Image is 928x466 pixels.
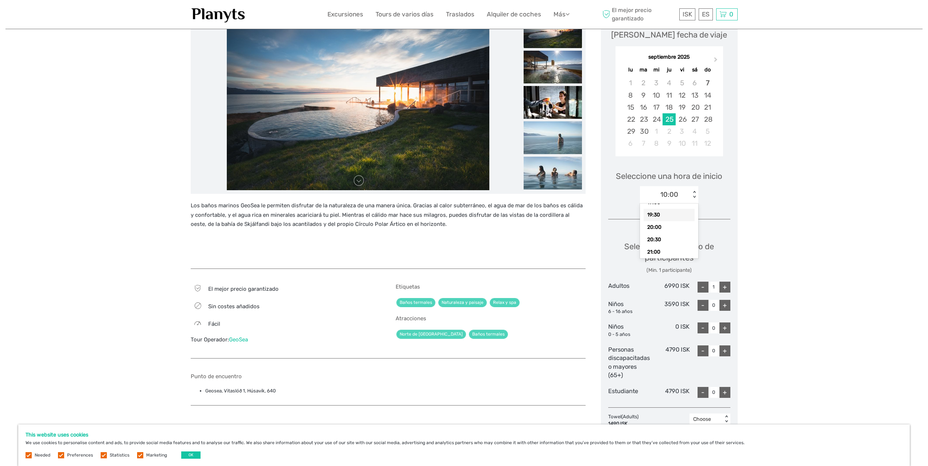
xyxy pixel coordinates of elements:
[608,308,649,315] div: 6 - 16 años
[227,15,489,190] img: 5c3d5a5e45a440cab19cf5ddfb0ccbc7_main_slider.jpeg
[446,9,474,20] a: Traslados
[719,387,730,398] div: +
[18,424,910,466] div: We use cookies to personalise content and ads, to provide social media features and to analyse ou...
[701,137,714,149] div: Choose domingo, 12 de octubre de 2025
[601,6,677,22] span: El mejor precio garantizado
[699,8,713,20] div: ES
[693,416,719,423] div: Choose
[676,89,688,101] div: Choose viernes, 12 de septiembre de 2025
[676,113,688,125] div: Choose viernes, 26 de septiembre de 2025
[719,282,730,293] div: +
[26,432,902,438] h5: This website uses cookies
[650,125,663,137] div: Choose miércoles, 1 de octubre de 2025
[205,387,586,395] li: Geosea, Vitaslóð 1, Húsavík, 640
[688,89,701,101] div: Choose sábado, 13 de septiembre de 2025
[524,15,582,48] img: 5c3d5a5e45a440cab19cf5ddfb0ccbc7_slider_thumbnail.jpeg
[644,234,695,246] div: 20:30
[637,65,650,75] div: ma
[688,101,701,113] div: Choose sábado, 20 de septiembre de 2025
[396,298,435,307] a: Baños termales
[701,101,714,113] div: Choose domingo, 21 de septiembre de 2025
[608,300,649,315] div: Niños
[650,137,663,149] div: Choose miércoles, 8 de octubre de 2025
[676,137,688,149] div: Choose viernes, 10 de octubre de 2025
[35,452,50,458] label: Needed
[110,452,129,458] label: Statistics
[84,11,93,20] button: Open LiveChat chat widget
[208,286,279,292] span: El mejor precio garantizado
[660,190,678,199] div: 10:00
[624,125,637,137] div: Choose lunes, 29 de septiembre de 2025
[396,283,586,290] h5: Etiquetas
[701,113,714,125] div: Choose domingo, 28 de septiembre de 2025
[608,322,649,338] div: Niños
[438,298,487,307] a: Naturaleza y paisaje
[637,125,650,137] div: Choose martes, 30 de septiembre de 2025
[723,415,729,423] div: < >
[608,420,638,427] div: 1490 ISK
[688,77,701,89] div: Not available sábado, 6 de septiembre de 2025
[608,387,649,398] div: Estudiante
[191,5,246,23] img: 1453-555b4ac7-172b-4ae9-927d-298d0724a4f4_logo_small.jpg
[637,113,650,125] div: Choose martes, 23 de septiembre de 2025
[701,77,714,89] div: Choose domingo, 7 de septiembre de 2025
[608,414,642,427] div: Towel (Adults)
[650,89,663,101] div: Choose miércoles, 10 de septiembre de 2025
[608,345,650,380] div: Personas discapacitadas o mayores (65+)
[229,336,248,343] a: GeoSea
[490,298,520,307] a: Relax y spa
[691,191,698,199] div: < >
[650,101,663,113] div: Choose miércoles, 17 de septiembre de 2025
[711,55,722,67] button: Next Month
[624,101,637,113] div: Choose lunes, 15 de septiembre de 2025
[618,77,721,149] div: month 2025-09
[637,101,650,113] div: Choose martes, 16 de septiembre de 2025
[611,29,727,40] div: [PERSON_NAME] fecha de viaje
[663,125,675,137] div: Choose jueves, 2 de octubre de 2025
[650,77,663,89] div: Not available miércoles, 3 de septiembre de 2025
[644,209,695,221] div: 19:30
[649,387,690,398] div: 4790 ISK
[698,322,708,333] div: -
[616,54,723,61] div: septiembre 2025
[624,77,637,89] div: Not available lunes, 1 de septiembre de 2025
[663,65,675,75] div: ju
[663,77,675,89] div: Not available jueves, 4 de septiembre de 2025
[67,452,93,458] label: Preferences
[608,282,649,293] div: Adultos
[524,157,582,189] img: 671913b532924247b141da3602f9fabb_slider_thumbnail.jpeg
[208,321,220,327] span: Fácil
[191,201,586,229] p: Los baños marinos GeoSea le permiten disfrutar de la naturaleza de una manera única. Gracias al c...
[396,315,586,322] h5: Atracciones
[644,221,695,234] div: 20:00
[676,125,688,137] div: Choose viernes, 3 de octubre de 2025
[524,121,582,154] img: a7e4db0a43f14c90b78d5515f1c84100_slider_thumbnail.jpeg
[728,11,734,18] span: 0
[624,65,637,75] div: lu
[676,65,688,75] div: vi
[191,336,381,344] div: Tour Operador:
[688,137,701,149] div: Choose sábado, 11 de octubre de 2025
[624,89,637,101] div: Choose lunes, 8 de septiembre de 2025
[624,113,637,125] div: Choose lunes, 22 de septiembre de 2025
[650,65,663,75] div: mi
[701,65,714,75] div: do
[637,89,650,101] div: Choose martes, 9 de septiembre de 2025
[181,451,201,459] button: OK
[719,345,730,356] div: +
[10,13,82,19] p: We're away right now. Please check back later!
[663,101,675,113] div: Choose jueves, 18 de septiembre de 2025
[688,113,701,125] div: Choose sábado, 27 de septiembre de 2025
[683,11,692,18] span: ISK
[663,137,675,149] div: Choose jueves, 9 de octubre de 2025
[688,65,701,75] div: sá
[663,113,675,125] div: Choose jueves, 25 de septiembre de 2025
[624,137,637,149] div: Choose lunes, 6 de octubre de 2025
[663,89,675,101] div: Choose jueves, 11 de septiembre de 2025
[327,9,363,20] a: Excursiones
[650,345,690,380] div: 4790 ISK
[719,300,730,311] div: +
[676,77,688,89] div: Not available viernes, 5 de septiembre de 2025
[376,9,434,20] a: Tours de varios días
[676,101,688,113] div: Choose viernes, 19 de septiembre de 2025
